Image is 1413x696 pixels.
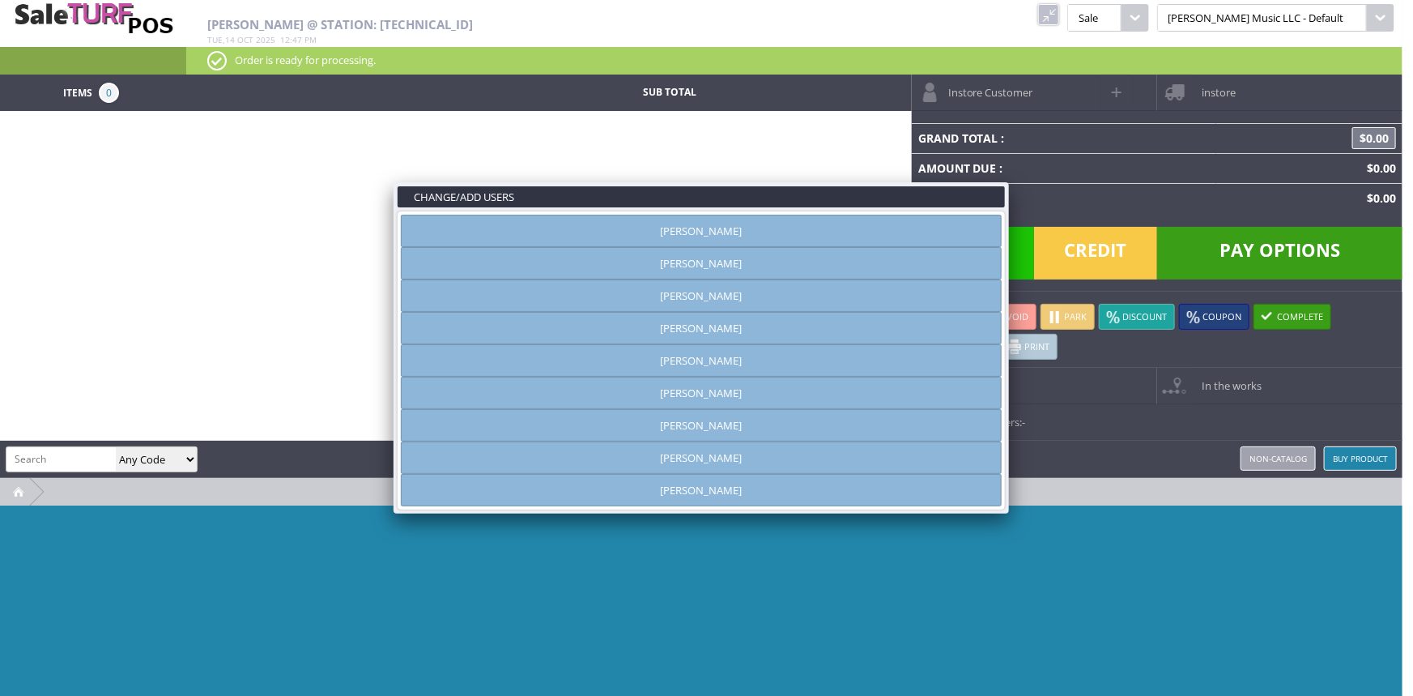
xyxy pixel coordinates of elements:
[401,280,1002,312] a: [PERSON_NAME]
[401,247,1002,280] a: [PERSON_NAME]
[401,474,1002,506] a: [PERSON_NAME]
[401,409,1002,442] a: [PERSON_NAME]
[401,344,1002,377] a: [PERSON_NAME]
[401,377,1002,409] a: [PERSON_NAME]
[994,168,1024,197] a: Close
[401,312,1002,344] a: [PERSON_NAME]
[398,186,1005,207] h3: CHANGE/ADD USERS
[401,215,1002,247] a: [PERSON_NAME]
[401,442,1002,474] a: [PERSON_NAME]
